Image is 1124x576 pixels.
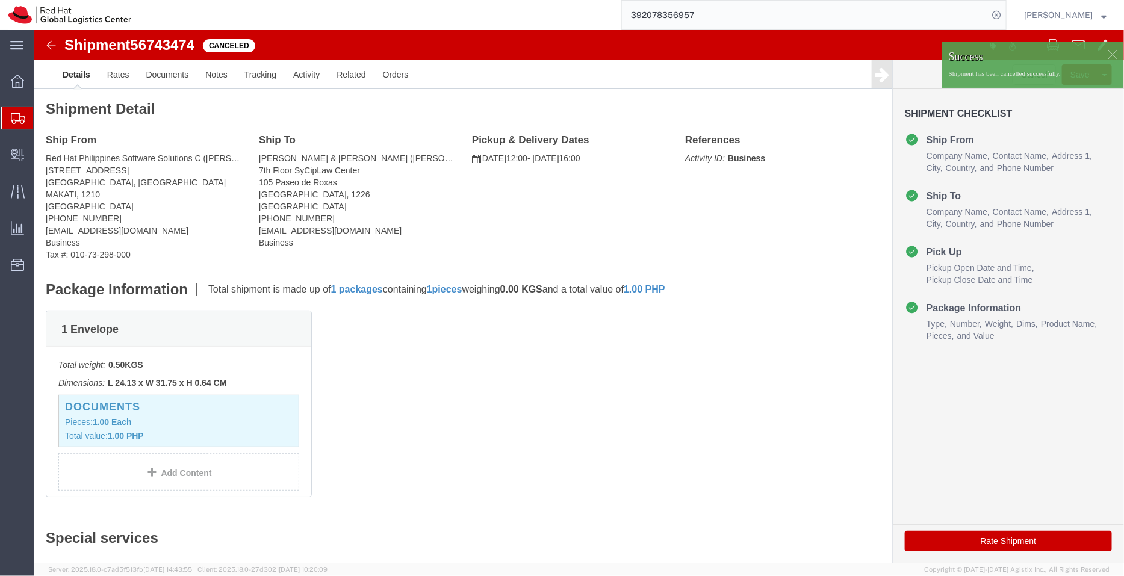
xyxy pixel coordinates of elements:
span: Pallav Sen Gupta [1024,8,1093,22]
button: [PERSON_NAME] [1023,8,1107,22]
span: [DATE] 10:20:09 [279,566,328,573]
span: Copyright © [DATE]-[DATE] Agistix Inc., All Rights Reserved [924,565,1110,575]
span: Server: 2025.18.0-c7ad5f513fb [48,566,192,573]
img: logo [8,6,131,24]
span: [DATE] 14:43:55 [143,566,192,573]
iframe: FS Legacy Container [34,30,1124,563]
span: Client: 2025.18.0-27d3021 [197,566,328,573]
input: Search for shipment number, reference number [622,1,988,29]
